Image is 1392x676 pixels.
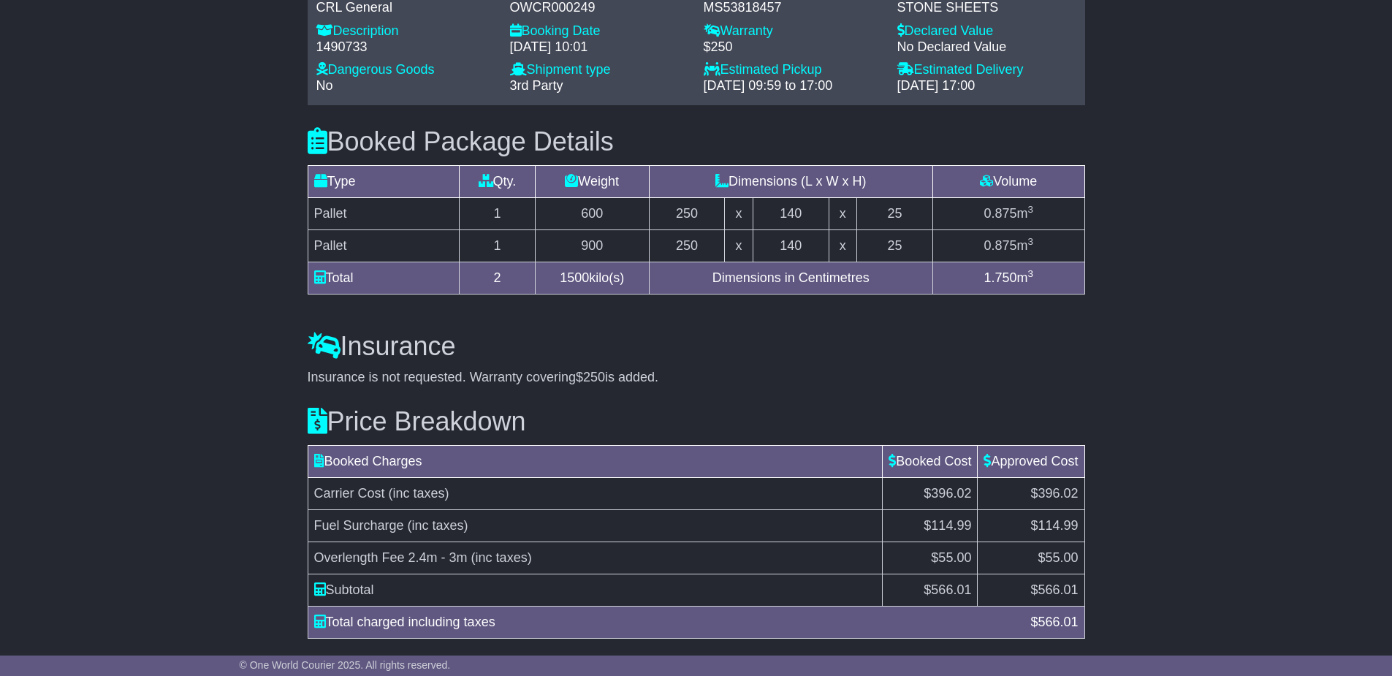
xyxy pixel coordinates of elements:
div: Description [316,23,495,39]
span: 0.875 [984,238,1016,253]
span: 566.01 [1038,615,1078,629]
td: Pallet [308,198,460,230]
td: $ [883,574,978,606]
div: [DATE] 17:00 [897,78,1076,94]
h3: Insurance [308,332,1085,361]
span: 1500 [560,270,589,285]
div: [DATE] 09:59 to 17:00 [704,78,883,94]
td: 2 [460,262,536,295]
td: m [932,230,1084,262]
div: Total charged including taxes [307,612,1024,632]
span: $55.00 [1038,550,1078,565]
td: Type [308,166,460,198]
td: m [932,198,1084,230]
td: Dimensions in Centimetres [649,262,932,295]
td: 1 [460,198,536,230]
span: 0.875 [984,206,1016,221]
span: No [316,78,333,93]
span: Fuel Surcharge [314,518,404,533]
td: 25 [857,230,933,262]
h3: Price Breakdown [308,407,1085,436]
td: x [829,198,857,230]
div: $250 [704,39,883,56]
span: © One World Courier 2025. All rights reserved. [240,659,451,671]
td: Dimensions (L x W x H) [649,166,932,198]
div: $ [1023,612,1085,632]
td: Booked Charges [308,445,883,477]
td: 25 [857,198,933,230]
span: 1.750 [984,270,1016,285]
td: Booked Cost [883,445,978,477]
span: Carrier Cost [314,486,385,501]
td: Pallet [308,230,460,262]
td: x [725,230,753,262]
td: Qty. [460,166,536,198]
td: Total [308,262,460,295]
div: Warranty [704,23,883,39]
td: $ [978,574,1084,606]
td: 140 [753,198,829,230]
span: $114.99 [924,518,971,533]
td: Weight [535,166,649,198]
td: Approved Cost [978,445,1084,477]
div: [DATE] 10:01 [510,39,689,56]
td: m [932,262,1084,295]
div: Dangerous Goods [316,62,495,78]
div: Estimated Delivery [897,62,1076,78]
span: (inc taxes) [389,486,449,501]
td: x [725,198,753,230]
td: 250 [649,230,725,262]
td: 250 [649,198,725,230]
sup: 3 [1027,268,1033,279]
div: Estimated Pickup [704,62,883,78]
sup: 3 [1027,204,1033,215]
td: 600 [535,198,649,230]
span: $396.02 [1030,486,1078,501]
div: Declared Value [897,23,1076,39]
td: Volume [932,166,1084,198]
td: 140 [753,230,829,262]
span: (inc taxes) [408,518,468,533]
td: 1 [460,230,536,262]
h3: Booked Package Details [308,127,1085,156]
span: 566.01 [1038,582,1078,597]
span: $250 [576,370,605,384]
span: 3rd Party [510,78,563,93]
td: kilo(s) [535,262,649,295]
td: x [829,230,857,262]
td: 900 [535,230,649,262]
div: No Declared Value [897,39,1076,56]
span: Overlength Fee 2.4m - 3m [314,550,468,565]
span: $55.00 [931,550,971,565]
div: Shipment type [510,62,689,78]
td: Subtotal [308,574,883,606]
sup: 3 [1027,236,1033,247]
div: Booking Date [510,23,689,39]
span: $114.99 [1030,518,1078,533]
span: $396.02 [924,486,971,501]
div: 1490733 [316,39,495,56]
span: 566.01 [931,582,971,597]
div: Insurance is not requested. Warranty covering is added. [308,370,1085,386]
span: (inc taxes) [471,550,532,565]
